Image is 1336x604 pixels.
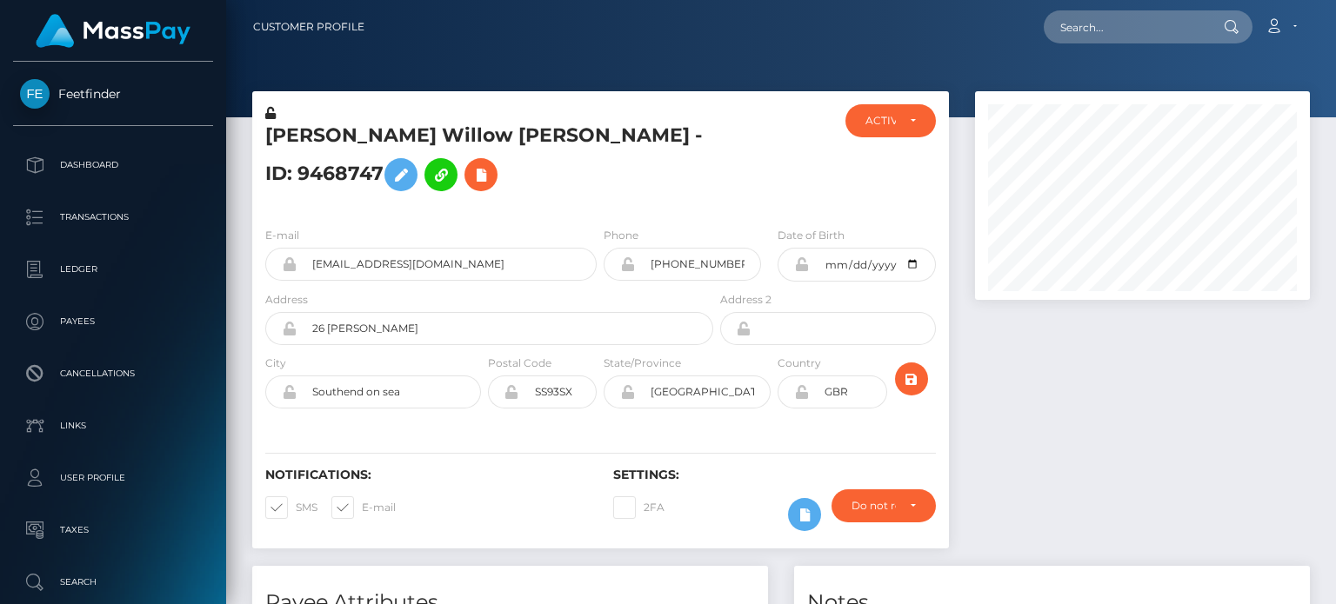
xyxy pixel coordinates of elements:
img: MassPay Logo [36,14,190,48]
label: City [265,355,286,371]
label: SMS [265,496,317,519]
h6: Notifications: [265,468,587,482]
p: Cancellations [20,361,206,387]
h5: [PERSON_NAME] Willow [PERSON_NAME] - ID: 9468747 [265,123,704,200]
div: Do not require [852,499,896,513]
label: Address [265,292,308,308]
a: Ledger [13,248,213,291]
a: Transactions [13,196,213,239]
a: Payees [13,300,213,343]
a: Search [13,561,213,604]
p: Taxes [20,517,206,543]
a: Taxes [13,508,213,552]
p: Ledger [20,256,206,282]
p: Dashboard [20,152,206,178]
a: User Profile [13,456,213,500]
span: Feetfinder [13,86,213,102]
p: Payees [20,309,206,335]
a: Links [13,404,213,448]
label: 2FA [613,496,665,519]
p: Links [20,413,206,439]
label: Phone [604,228,638,243]
button: ACTIVE [845,104,935,137]
label: E-mail [331,496,396,519]
input: Search... [1044,10,1207,43]
p: Transactions [20,204,206,230]
p: Search [20,569,206,595]
label: Country [778,355,821,371]
label: E-mail [265,228,299,243]
a: Cancellations [13,352,213,395]
label: Address 2 [720,292,772,308]
img: Feetfinder [20,79,50,109]
button: Do not require [832,489,936,522]
a: Customer Profile [253,9,364,45]
div: ACTIVE [865,114,895,128]
label: Postal Code [488,355,551,371]
label: State/Province [604,355,681,371]
h6: Settings: [613,468,935,482]
p: User Profile [20,465,206,491]
label: Date of Birth [778,228,845,243]
a: Dashboard [13,143,213,187]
